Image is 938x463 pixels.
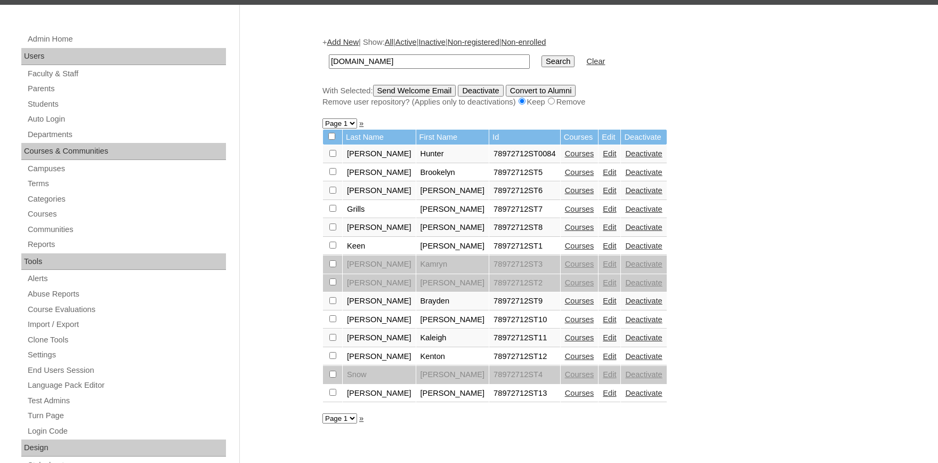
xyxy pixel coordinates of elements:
td: Hunter [416,145,489,163]
a: Test Admins [27,394,226,408]
td: 78972712ST10 [489,311,560,329]
a: Login Code [27,425,226,438]
td: Kamryn [416,256,489,274]
a: Edit [603,168,616,177]
td: Snow [343,366,416,384]
a: Course Evaluations [27,303,226,316]
td: [PERSON_NAME] [343,256,416,274]
a: » [359,119,363,127]
a: Deactivate [625,333,662,342]
td: [PERSON_NAME] [343,274,416,292]
a: Edit [603,333,616,342]
a: Terms [27,177,226,190]
td: Brookelyn [416,164,489,182]
td: [PERSON_NAME] [343,385,416,403]
a: Courses [27,207,226,221]
a: Language Pack Editor [27,379,226,392]
a: » [359,414,363,422]
td: Courses [561,130,599,145]
td: 78972712ST8 [489,219,560,237]
a: Deactivate [625,149,662,158]
div: Courses & Communities [21,143,226,160]
td: 78972712ST9 [489,292,560,310]
td: [PERSON_NAME] [343,348,416,366]
a: Add New [327,38,359,46]
a: Deactivate [625,223,662,232]
a: Edit [603,186,616,195]
td: Id [489,130,560,145]
a: Non-enrolled [502,38,546,46]
td: [PERSON_NAME] [343,145,416,163]
td: Keen [343,237,416,256]
td: Kaleigh [416,329,489,347]
td: 78972712ST6 [489,182,560,200]
a: Courses [565,149,594,158]
a: Edit [603,223,616,232]
a: Deactivate [625,389,662,397]
td: [PERSON_NAME] [343,182,416,200]
a: End Users Session [27,364,226,377]
td: [PERSON_NAME] [416,366,489,384]
a: Active [395,38,417,46]
a: Edit [603,370,616,379]
a: Departments [27,128,226,141]
td: Brayden [416,292,489,310]
td: 78972712ST1 [489,237,560,256]
a: Clone Tools [27,333,226,347]
td: Edit [599,130,620,145]
a: Edit [603,278,616,287]
a: Admin Home [27,33,226,46]
div: Users [21,48,226,65]
a: Edit [603,205,616,213]
a: Courses [565,315,594,324]
a: Edit [603,315,616,324]
a: Deactivate [625,370,662,379]
a: Deactivate [625,186,662,195]
a: Courses [565,389,594,397]
a: Faculty & Staff [27,67,226,81]
td: [PERSON_NAME] [343,292,416,310]
a: Edit [603,149,616,158]
td: First Name [416,130,489,145]
td: 78972712ST7 [489,201,560,219]
td: Last Name [343,130,416,145]
td: [PERSON_NAME] [343,219,416,237]
td: Deactivate [621,130,666,145]
td: 78972712ST12 [489,348,560,366]
a: Clear [586,57,605,66]
td: 78972712ST3 [489,256,560,274]
a: Campuses [27,162,226,175]
a: Import / Export [27,318,226,331]
div: Design [21,440,226,457]
td: Grills [343,201,416,219]
td: [PERSON_NAME] [416,274,489,292]
input: Search [329,54,530,69]
a: Deactivate [625,205,662,213]
a: Deactivate [625,242,662,250]
div: + | Show: | | | | [322,37,850,107]
td: [PERSON_NAME] [343,311,416,329]
a: Edit [603,242,616,250]
a: Courses [565,370,594,379]
td: [PERSON_NAME] [343,329,416,347]
a: Courses [565,352,594,361]
a: Edit [603,389,616,397]
td: 78972712ST5 [489,164,560,182]
a: Edit [603,352,616,361]
td: [PERSON_NAME] [416,182,489,200]
input: Search [541,55,575,67]
td: 78972712ST4 [489,366,560,384]
a: Courses [565,205,594,213]
a: Deactivate [625,315,662,324]
a: Courses [565,333,594,342]
a: Communities [27,223,226,236]
td: [PERSON_NAME] [416,311,489,329]
a: Inactive [419,38,446,46]
a: Categories [27,193,226,206]
a: Parents [27,82,226,95]
td: [PERSON_NAME] [343,164,416,182]
a: Edit [603,260,616,268]
a: Turn Page [27,409,226,422]
a: Deactivate [625,297,662,305]
td: 78972712ST13 [489,385,560,403]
